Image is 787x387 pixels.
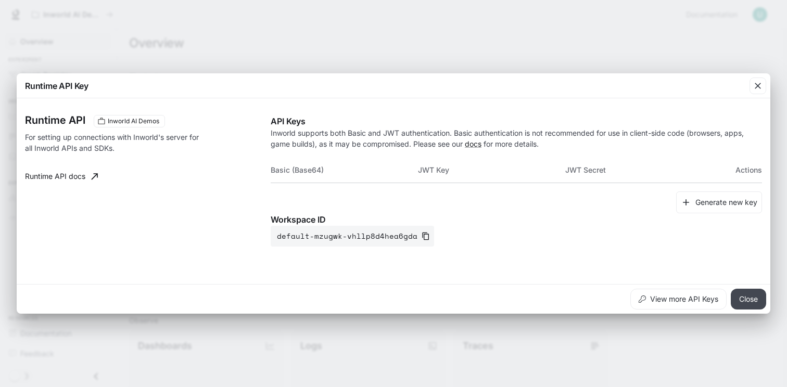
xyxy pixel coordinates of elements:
[271,158,418,183] th: Basic (Base64)
[465,139,481,148] a: docs
[630,289,727,309] button: View more API Keys
[25,115,85,125] h3: Runtime API
[418,158,565,183] th: JWT Key
[25,132,203,153] p: For setting up connections with Inworld's server for all Inworld APIs and SDKs.
[271,226,434,247] button: default-mzugwk-vhllp8d4hea6gda
[25,80,88,92] p: Runtime API Key
[271,213,762,226] p: Workspace ID
[104,117,163,126] span: Inworld AI Demos
[271,115,762,127] p: API Keys
[676,191,762,214] button: Generate new key
[271,127,762,149] p: Inworld supports both Basic and JWT authentication. Basic authentication is not recommended for u...
[94,115,165,127] div: These keys will apply to your current workspace only
[713,158,762,183] th: Actions
[731,289,766,309] button: Close
[565,158,713,183] th: JWT Secret
[21,166,102,187] a: Runtime API docs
